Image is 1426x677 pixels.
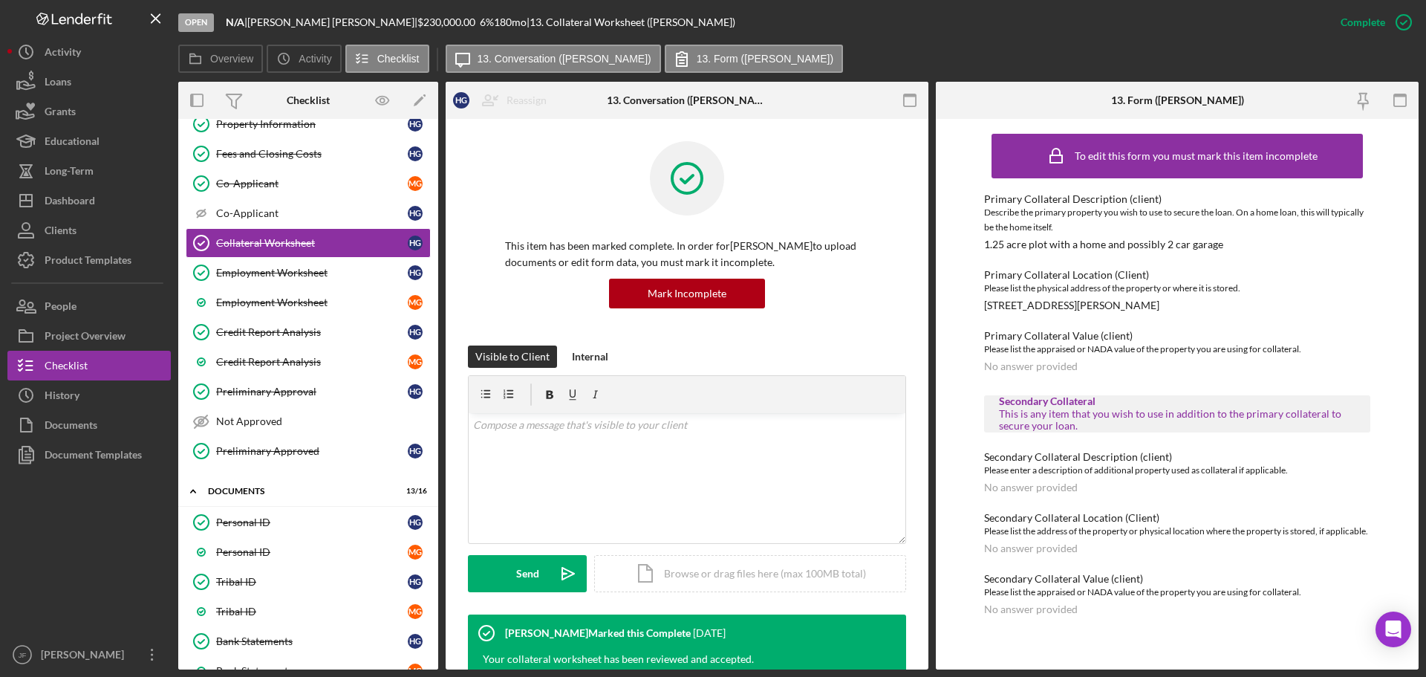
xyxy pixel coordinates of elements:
button: Send [468,555,587,592]
div: H G [408,384,423,399]
a: Educational [7,126,171,156]
button: Overview [178,45,263,73]
button: Loans [7,67,171,97]
div: Please list the appraised or NADA value of the property you are using for collateral. [984,342,1370,357]
div: People [45,291,76,325]
div: Internal [572,346,608,368]
a: Collateral WorksheetHG [186,228,431,258]
a: Tribal IDHG [186,567,431,597]
time: 2025-08-21 16:27 [693,627,726,639]
label: Activity [299,53,331,65]
button: 13. Form ([PERSON_NAME]) [665,45,843,73]
div: Your collateral worksheet has been reviewed and accepted. [483,652,754,667]
div: Please list the appraised or NADA value of the property you are using for collateral. [984,585,1370,600]
text: JF [19,651,27,659]
button: Clients [7,216,171,245]
div: Long-Term [45,156,94,190]
div: Documents [208,487,390,496]
button: Activity [7,37,171,67]
div: 13. Form ([PERSON_NAME]) [1111,94,1244,106]
div: Primary Collateral Description (client) [984,193,1370,205]
a: Personal IDMG [186,537,431,567]
a: Employment WorksheetHG [186,258,431,288]
label: 13. Conversation ([PERSON_NAME]) [478,53,651,65]
div: Checklist [45,351,88,384]
div: Checklist [287,94,330,106]
a: Product Templates [7,245,171,275]
div: No answer provided [984,482,1078,493]
button: Long-Term [7,156,171,186]
a: Credit Report AnalysisHG [186,317,431,347]
div: Fees and Closing Costs [216,148,408,160]
b: N/A [226,16,244,28]
button: Activity [267,45,341,73]
button: Checklist [345,45,429,73]
div: Co-Applicant [216,178,408,190]
div: H G [408,515,423,530]
div: Please list the address of the property or physical location where the property is stored, if app... [984,524,1370,539]
a: Tribal IDMG [186,597,431,626]
div: Personal ID [216,546,408,558]
a: Document Templates [7,440,171,470]
div: 1.25 acre plot with a home and possibly 2 car garage [984,239,1223,250]
div: Tribal ID [216,576,408,588]
div: Product Templates [45,245,131,279]
div: Send [516,555,539,592]
label: Checklist [377,53,420,65]
div: | 13. Collateral Worksheet ([PERSON_NAME]) [527,16,735,28]
button: Project Overview [7,321,171,351]
div: Preliminary Approved [216,445,408,457]
button: People [7,291,171,321]
div: Activity [45,37,81,71]
div: Mark Incomplete [648,279,726,308]
div: Please enter a description of additional property used as collateral if applicable. [984,463,1370,478]
div: No answer provided [984,360,1078,372]
div: Dashboard [45,186,95,219]
div: [PERSON_NAME] [PERSON_NAME] | [247,16,417,28]
div: Secondary Collateral Value (client) [984,573,1370,585]
div: History [45,380,79,414]
button: Checklist [7,351,171,380]
button: Mark Incomplete [609,279,765,308]
div: 6 % [480,16,494,28]
div: No answer provided [984,603,1078,615]
div: $230,000.00 [417,16,480,28]
a: Co-ApplicantMG [186,169,431,198]
a: Not Approved [186,406,431,436]
a: Fees and Closing CostsHG [186,139,431,169]
div: No answer provided [984,542,1078,554]
label: Overview [210,53,253,65]
div: Preliminary Approval [216,386,408,398]
button: JF[PERSON_NAME] [7,640,171,670]
div: Project Overview [45,321,126,354]
div: Credit Report Analysis [216,326,408,338]
a: Credit Report AnalysisMG [186,347,431,377]
div: H G [453,92,469,108]
button: Documents [7,410,171,440]
div: Documents [45,410,97,444]
a: Grants [7,97,171,126]
div: Employment Worksheet [216,297,408,308]
div: 13 / 16 [400,487,427,496]
div: H G [408,325,423,340]
div: To edit this form you must mark this item incomplete [1075,150,1318,162]
button: Dashboard [7,186,171,216]
div: [PERSON_NAME] [37,640,134,673]
div: Clients [45,216,76,249]
div: Grants [45,97,76,130]
a: Bank StatementsHG [186,626,431,656]
button: Complete [1326,7,1419,37]
button: History [7,380,171,410]
div: H G [408,444,423,459]
a: Co-ApplicantHG [186,198,431,228]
